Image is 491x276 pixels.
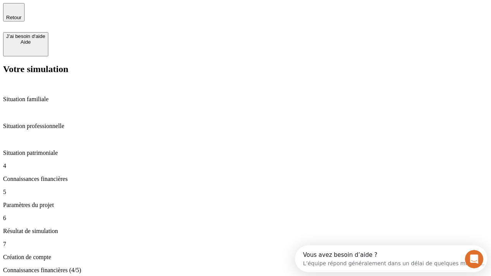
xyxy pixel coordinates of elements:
[6,15,21,20] span: Retour
[295,245,487,272] iframe: Intercom live chat discovery launcher
[3,32,48,56] button: J’ai besoin d'aideAide
[3,3,211,24] div: Ouvrir le Messenger Intercom
[3,96,488,103] p: Situation familiale
[6,39,45,45] div: Aide
[6,33,45,39] div: J’ai besoin d'aide
[3,228,488,235] p: Résultat de simulation
[3,149,488,156] p: Situation patrimoniale
[3,267,488,274] p: Connaissances financières (4/5)
[8,13,189,21] div: L’équipe répond généralement dans un délai de quelques minutes.
[3,241,488,248] p: 7
[3,123,488,130] p: Situation professionnelle
[3,3,25,21] button: Retour
[3,254,488,261] p: Création de compte
[465,250,483,268] iframe: Intercom live chat
[3,176,488,182] p: Connaissances financières
[3,163,488,169] p: 4
[3,202,488,209] p: Paramètres du projet
[3,189,488,195] p: 5
[3,64,488,74] h2: Votre simulation
[8,7,189,13] div: Vous avez besoin d’aide ?
[3,215,488,222] p: 6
